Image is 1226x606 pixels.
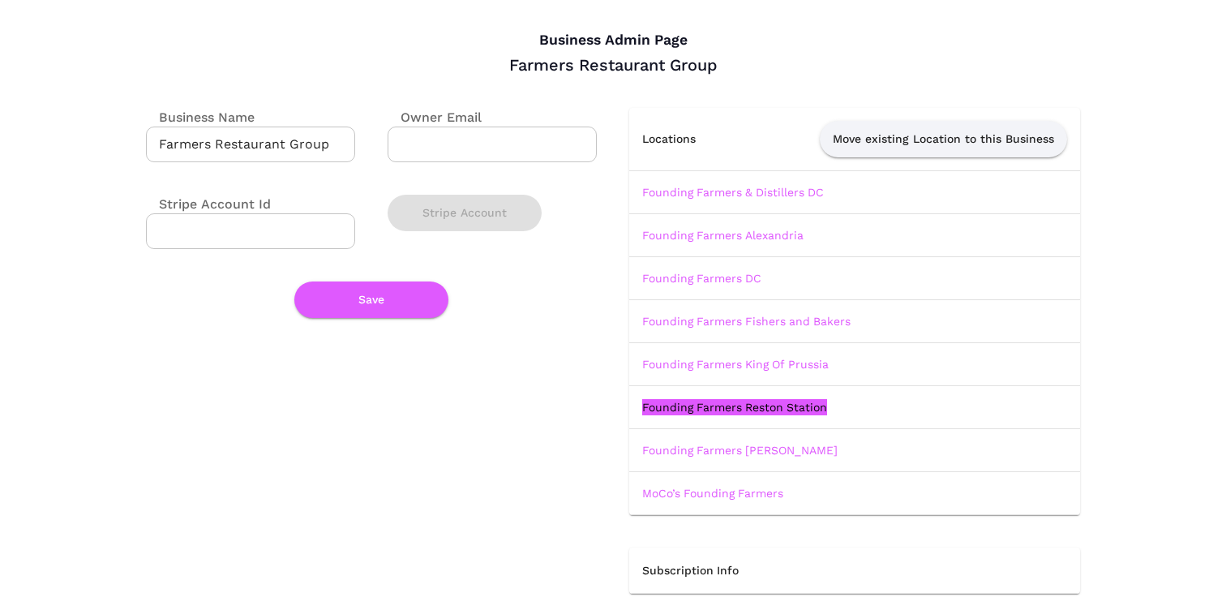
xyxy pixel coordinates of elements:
a: Founding Farmers King Of Prussia [642,358,829,371]
a: Founding Farmers DC [642,272,761,285]
th: Locations [629,108,731,171]
label: Business Name [146,108,255,127]
a: Founding Farmers [PERSON_NAME] [642,444,838,457]
label: Stripe Account Id [146,195,271,213]
a: Founding Farmers Alexandria [642,229,804,242]
button: Save [294,282,448,318]
a: Founding Farmers Fishers and Bakers [642,315,851,328]
a: MoCo’s Founding Farmers [642,487,783,500]
a: Founding Farmers Reston Station [642,401,827,414]
label: Owner Email [388,108,482,127]
div: Farmers Restaurant Group [146,54,1080,75]
h4: Business Admin Page [146,32,1080,49]
th: Subscription Info [629,548,1080,594]
button: Move existing Location to this Business [820,121,1067,157]
a: Founding Farmers & Distillers DC [642,186,824,199]
a: Stripe Account [388,206,542,217]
